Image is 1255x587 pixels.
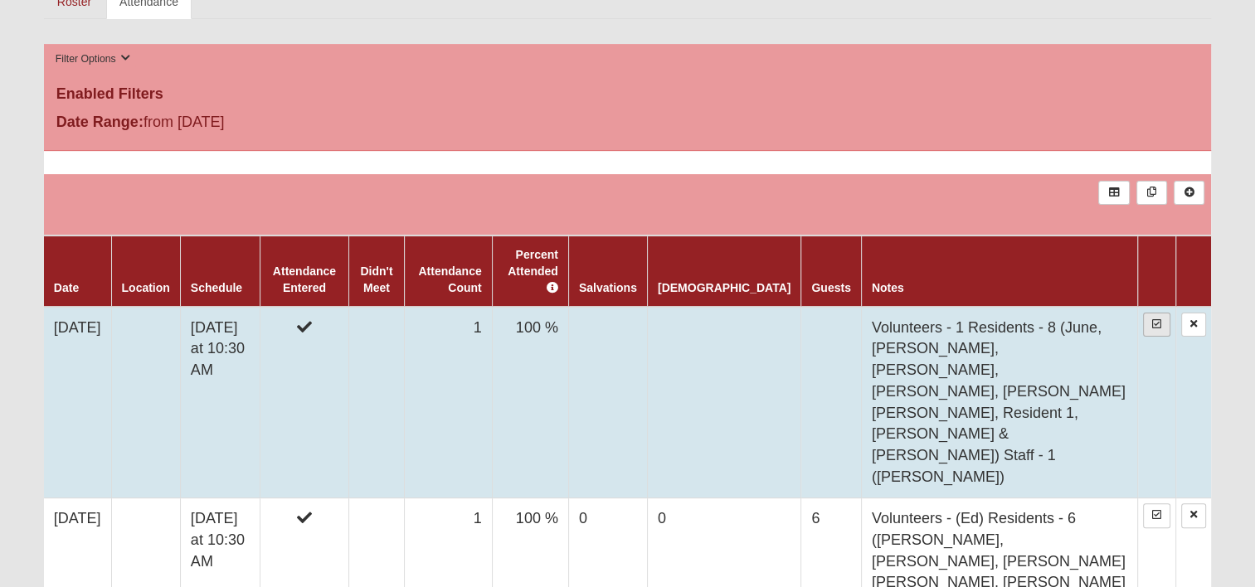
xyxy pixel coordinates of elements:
td: 100 % [492,307,568,498]
a: Merge Records into Merge Template [1136,181,1167,205]
a: Alt+N [1174,181,1204,205]
td: 1 [405,307,492,498]
div: from [DATE] [44,111,433,138]
a: Enter Attendance [1143,503,1170,527]
a: Location [122,281,170,294]
td: Volunteers - 1 Residents - 8 (June, [PERSON_NAME], [PERSON_NAME], [PERSON_NAME], [PERSON_NAME] [P... [861,307,1137,498]
th: Salvations [568,235,647,307]
a: Delete [1181,313,1206,337]
button: Filter Options [51,51,136,68]
th: Guests [801,235,861,307]
a: Attendance Entered [273,264,336,294]
a: Attendance Count [418,264,481,294]
a: Schedule [191,281,242,294]
td: [DATE] [44,307,111,498]
td: [DATE] at 10:30 AM [180,307,260,498]
h4: Enabled Filters [56,85,1199,104]
label: Date Range: [56,111,143,133]
a: Enter Attendance [1143,313,1170,337]
th: [DEMOGRAPHIC_DATA] [647,235,800,307]
a: Percent Attended [508,248,558,294]
a: Export to Excel [1098,181,1129,205]
a: Notes [872,281,904,294]
a: Delete [1181,503,1206,527]
a: Didn't Meet [360,264,392,294]
a: Date [54,281,79,294]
